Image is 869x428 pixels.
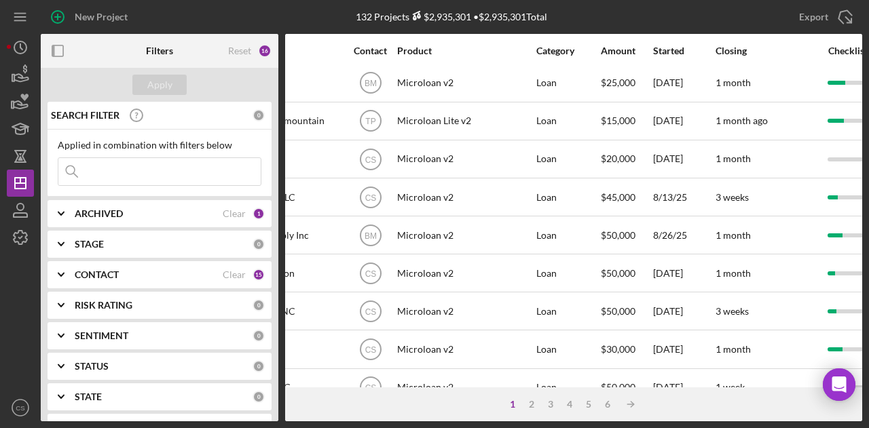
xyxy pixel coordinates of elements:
span: $15,000 [601,115,635,126]
div: 0 [253,238,265,250]
b: SEARCH FILTER [51,110,119,121]
div: Open Intercom Messenger [823,368,855,401]
div: Amount [601,45,652,56]
div: Loan [536,293,599,329]
button: Export [785,3,862,31]
div: Export [799,3,828,31]
div: New Project [75,3,128,31]
div: 1 [253,208,265,220]
div: Closing [716,45,817,56]
div: [DATE] [653,103,714,139]
div: [DATE] [653,65,714,101]
b: CONTACT [75,269,119,280]
div: [DATE] [653,293,714,329]
div: Started [653,45,714,56]
b: STATUS [75,361,109,372]
div: 15 [253,269,265,281]
text: CS [365,193,376,202]
b: SENTIMENT [75,330,128,341]
div: 4 [560,399,579,410]
div: Microloan v2 [397,141,533,177]
div: Loan [536,331,599,367]
span: $20,000 [601,153,635,164]
div: Microloan v2 [397,65,533,101]
div: 132 Projects • $2,935,301 Total [356,11,547,22]
div: Loan [536,103,599,139]
b: ARCHIVED [75,208,123,219]
button: New Project [41,3,141,31]
div: Contact [345,45,396,56]
div: 0 [253,330,265,342]
div: Microloan v2 [397,217,533,253]
div: Microloan v2 [397,331,533,367]
text: BM [365,79,377,88]
div: [DATE] [653,255,714,291]
div: 1 [503,399,522,410]
div: 0 [253,391,265,403]
div: 5 [579,399,598,410]
div: Microloan v2 [397,179,533,215]
b: STAGE [75,239,104,250]
div: 8/13/25 [653,179,714,215]
div: Clear [223,208,246,219]
span: $50,000 [601,267,635,279]
div: Loan [536,217,599,253]
div: Microloan v2 [397,293,533,329]
div: Applied in combination with filters below [58,140,261,151]
time: 1 month [716,229,751,241]
time: 1 week [716,381,745,393]
div: Loan [536,255,599,291]
div: Apply [147,75,172,95]
span: $25,000 [601,77,635,88]
div: 0 [253,109,265,121]
div: Category [536,45,599,56]
span: $50,000 [601,381,635,393]
button: CS [7,394,34,421]
div: Loan [536,179,599,215]
div: [DATE] [653,370,714,406]
div: [DATE] [653,141,714,177]
time: 1 month [716,77,751,88]
b: Filters [146,45,173,56]
b: STATE [75,391,102,402]
div: Clear [223,269,246,280]
time: 3 weeks [716,305,749,317]
div: 0 [253,299,265,311]
time: 1 month [716,267,751,279]
text: CS [365,345,376,355]
div: Microloan v2 [397,255,533,291]
span: $45,000 [601,191,635,203]
text: CS [16,404,24,412]
time: 3 weeks [716,191,749,203]
div: $2,935,301 [409,11,471,22]
text: CS [365,269,376,278]
text: CS [365,155,376,164]
div: Reset [228,45,251,56]
b: RISK RATING [75,300,132,311]
div: [DATE] [653,331,714,367]
span: $50,000 [601,305,635,317]
span: $30,000 [601,343,635,355]
div: Loan [536,141,599,177]
button: Apply [132,75,187,95]
div: 8/26/25 [653,217,714,253]
text: BM [365,231,377,240]
div: 0 [253,360,265,372]
div: Product [397,45,533,56]
text: CS [365,307,376,316]
time: 1 month ago [716,115,768,126]
div: Microloan v2 [397,370,533,406]
time: 1 month [716,153,751,164]
div: Microloan Lite v2 [397,103,533,139]
time: 1 month [716,343,751,355]
div: 2 [522,399,541,410]
div: Loan [536,370,599,406]
div: 6 [598,399,617,410]
div: 16 [258,44,272,58]
div: Loan [536,65,599,101]
div: 3 [541,399,560,410]
text: TP [365,117,375,126]
span: $50,000 [601,229,635,241]
text: CS [365,383,376,393]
